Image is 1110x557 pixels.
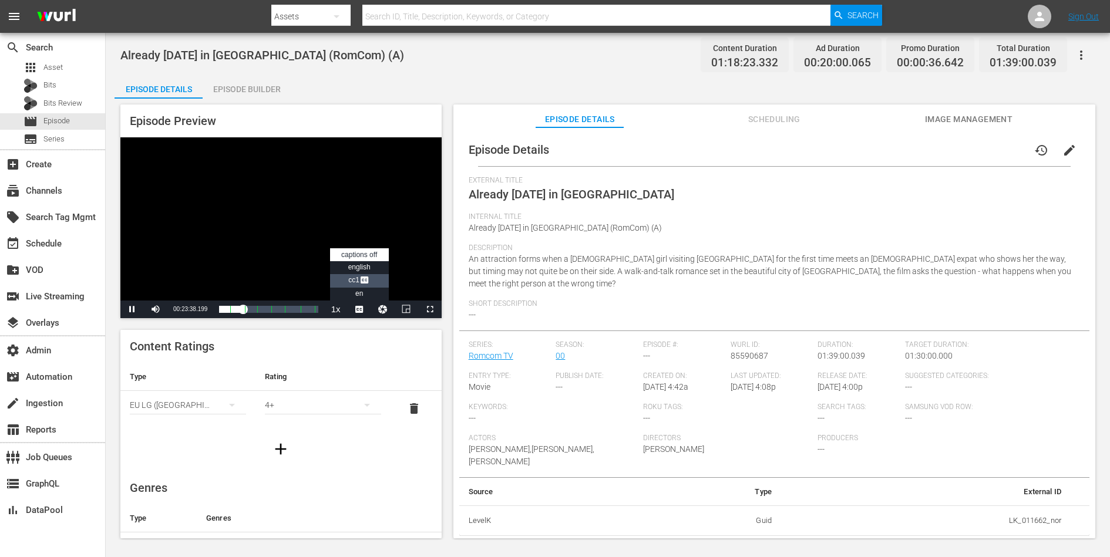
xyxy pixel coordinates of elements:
span: Target Duration: [905,340,1074,350]
th: LevelK [459,505,636,536]
span: --- [818,444,825,454]
span: Asset [23,60,38,75]
span: [DATE] 4:08p [731,382,776,391]
button: Jump To Time [371,301,395,318]
span: Search [847,5,879,26]
span: VOD [6,263,20,277]
div: Episode Details [115,75,203,103]
table: simple table [459,478,1089,536]
span: --- [556,382,563,391]
span: Suggested Categories: [905,372,1074,381]
span: Already [DATE] in [GEOGRAPHIC_DATA] (RomCom) (A) [120,48,404,62]
th: Type [120,504,197,532]
span: Image Management [924,112,1013,127]
span: --- [643,413,650,423]
span: Asset [43,62,63,73]
span: Already [DATE] in [GEOGRAPHIC_DATA] [469,187,674,201]
td: LK_011662_nor [781,505,1071,536]
span: Live Streaming [6,289,20,303]
span: Search Tag Mgmt [6,210,20,224]
div: Content Duration [711,40,778,56]
span: [PERSON_NAME],[PERSON_NAME],[PERSON_NAME] [469,444,594,466]
div: Bits [23,79,38,93]
div: Video Player [120,137,442,318]
span: Channels [6,184,20,198]
span: --- [818,413,825,423]
th: Type [120,363,255,391]
button: Fullscreen [418,301,442,318]
th: Source [459,478,636,506]
span: Reports [6,423,20,437]
img: ans4CAIJ8jUAAAAAAAAAAAAAAAAAAAAAAAAgQb4GAAAAAAAAAAAAAAAAAAAAAAAAJMjXAAAAAAAAAAAAAAAAAAAAAAAAgAT5G... [28,3,85,31]
span: Automation [6,370,20,384]
a: Romcom TV [469,351,513,360]
span: captions off [341,251,377,259]
span: --- [905,382,912,391]
span: 00:00:36.642 [897,56,964,70]
span: Episode #: [643,340,725,350]
span: [DATE] 4:42a [643,382,688,391]
span: Admin [6,343,20,357]
span: Series [43,133,65,145]
div: 4+ [265,389,381,421]
span: Create [6,157,20,171]
div: Bits Review [23,96,38,110]
span: Roku Tags: [643,403,812,412]
span: DataPool [6,503,20,517]
div: Total Duration [990,40,1057,56]
span: [PERSON_NAME] [643,444,704,454]
span: 00:23:38.199 [173,306,207,312]
span: Overlays [6,316,20,330]
span: External Title [469,176,1074,185]
button: delete [400,394,428,423]
span: Samsung VOD Row: [905,403,987,412]
span: 85590687 [731,351,768,360]
span: Job Queues [6,450,20,464]
span: Already [DATE] in [GEOGRAPHIC_DATA] (RomCom) (A) [469,223,662,232]
span: 01:30:00.000 [905,351,953,360]
button: Pause [120,301,144,318]
span: Created On: [643,372,725,381]
span: Duration: [818,340,899,350]
span: english [348,263,371,271]
span: Scheduling [730,112,818,127]
button: edit [1055,136,1084,164]
span: Short Description [469,299,1074,309]
span: history [1034,143,1048,157]
a: Sign Out [1068,12,1099,21]
button: Episode Details [115,75,203,99]
span: Keywords: [469,403,637,412]
span: Publish Date: [556,372,637,381]
button: Captions [348,301,371,318]
div: Episode Builder [203,75,291,103]
button: history [1027,136,1055,164]
span: 01:39:00.039 [990,56,1057,70]
span: Producers [818,434,986,443]
span: Internal Title [469,212,1074,222]
span: Wurl ID: [731,340,812,350]
span: Episode Preview [130,114,216,128]
span: Schedule [6,237,20,251]
span: Search Tags: [818,403,899,412]
div: Progress Bar [219,306,318,313]
span: An attraction forms when a [DEMOGRAPHIC_DATA] girl visiting [GEOGRAPHIC_DATA] for the first time ... [469,254,1071,288]
div: Promo Duration [897,40,964,56]
span: edit [1062,143,1077,157]
button: Picture-in-Picture [395,301,418,318]
th: Genres [197,504,405,532]
button: Mute [144,301,167,318]
span: CC1 [348,276,370,284]
span: --- [905,413,912,423]
span: Bits [43,79,56,91]
span: Episode Details [536,112,624,127]
a: 00 [556,351,565,360]
button: Search [830,5,882,26]
th: External ID [781,478,1071,506]
span: Description [469,244,1074,253]
span: GraphQL [6,477,20,491]
span: Series [23,132,38,146]
th: Type [636,478,781,506]
table: simple table [120,363,442,427]
span: Season: [556,340,637,350]
span: Episode Details [469,143,549,157]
